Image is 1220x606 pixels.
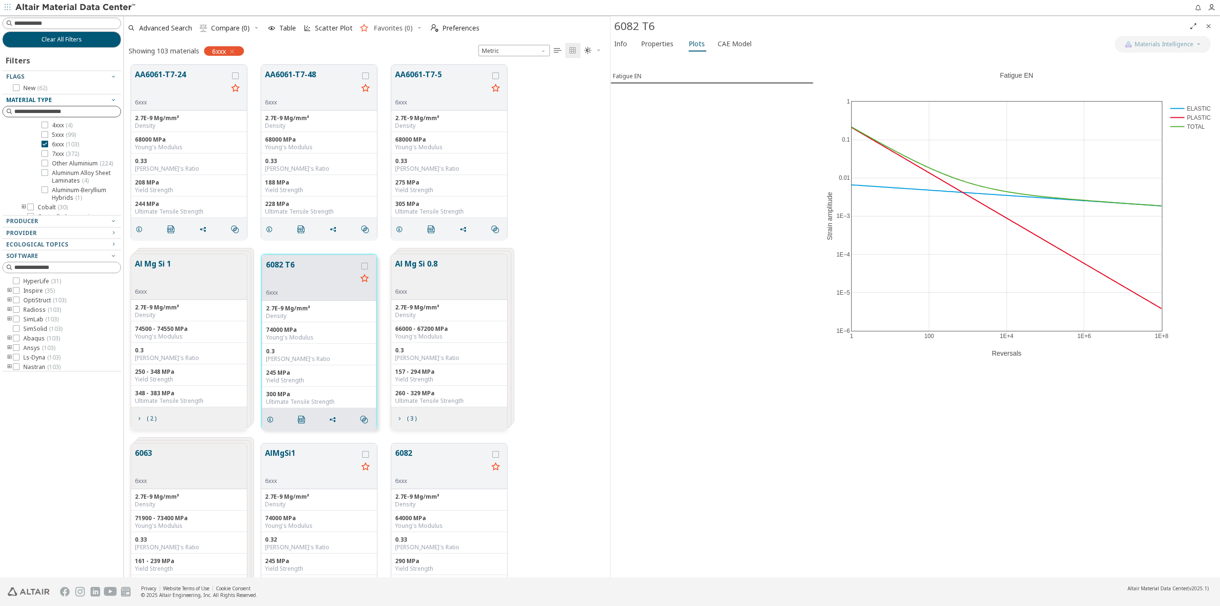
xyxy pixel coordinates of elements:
span: ( 62 ) [37,84,47,92]
span: Compare (0) [211,25,250,31]
div: Yield Strength [265,565,373,573]
div: (v2025.1) [1128,585,1209,592]
i:  [297,226,305,233]
span: Info [614,36,627,51]
span: ( 224 ) [100,159,113,167]
button: AA6061-T7-5 [395,69,488,99]
div: Yield Strength [135,565,243,573]
button: Provider [2,227,121,239]
span: ( 103 ) [45,315,59,323]
span: SimLab [23,316,59,323]
div: 6xxx [395,288,437,296]
div: 0.32 [265,536,373,544]
span: HyperLife [23,277,61,285]
div: 6xxx [266,289,357,297]
div: 2.7E-9 Mg/mm³ [266,305,372,312]
button: Flags [2,71,121,82]
span: 7xxx [52,150,79,158]
span: Altair Material Data Center [1128,585,1188,592]
a: Website Terms of Use [163,585,209,592]
div: Density [265,501,373,508]
span: Provider [6,229,37,237]
button: Similar search [487,220,507,239]
span: SimSolid [23,325,62,333]
button: Al Mg Si 0.8 [395,258,437,288]
div: Density [135,122,243,130]
button: Close [1201,19,1216,34]
span: Preferences [442,25,479,31]
span: Ansys [23,344,55,352]
div: 260 - 329 MPa [395,390,503,397]
span: OptiStruct [23,297,66,304]
button: PDF Download [294,410,314,429]
div: 68000 MPa [135,136,243,144]
div: Ultimate Tensile Strength [395,208,503,216]
button: PDF Download [423,220,443,239]
button: AA6061-T7-24 [135,69,228,99]
button: 6063 [135,447,152,477]
div: Ultimate Tensile Strength [135,208,243,216]
span: CAE Model [718,36,752,51]
button: Software [2,250,121,262]
div: 0.33 [135,157,243,165]
span: ( 103 ) [53,296,66,304]
span: ( 103 ) [66,140,79,148]
span: Software [6,252,38,260]
span: Aluminum Alloy Sheet Laminates [52,169,117,185]
div: 305 MPa [395,200,503,208]
div: Yield Strength [135,186,243,194]
button: PDF Download [163,220,183,239]
div: Ultimate Tensile Strength [265,208,373,216]
span: Clear All Filters [41,36,82,43]
div: 161 - 239 MPa [135,557,243,565]
div: [PERSON_NAME]'s Ratio [395,165,503,173]
div: Young's Modulus [395,333,503,340]
div: [PERSON_NAME]'s Ratio [265,544,373,551]
div: Ultimate Tensile Strength [395,397,503,405]
div: 68000 MPa [395,136,503,144]
div: 348 - 383 MPa [135,390,243,397]
img: AI Copilot [1125,41,1132,48]
span: Radioss [23,306,61,314]
span: 6xxx [52,141,79,148]
span: Properties [641,36,673,51]
div: 0.3 [395,347,503,354]
i: toogle group [6,335,13,342]
div: 6xxx [265,477,358,485]
button: 6082 T6 [266,259,357,289]
div: 0.33 [135,536,243,544]
div: grid [124,61,610,578]
div: Density [395,501,503,508]
a: Cookie Consent [216,585,251,592]
div: 2.7E-9 Mg/mm³ [265,114,373,122]
button: Similar search [356,410,376,429]
i: toogle group [20,204,27,211]
div: 66000 - 67200 MPa [395,325,503,333]
i:  [167,226,175,233]
i: toogle group [6,344,13,352]
div: Young's Modulus [135,522,243,530]
div: 2.7E-9 Mg/mm³ [135,493,243,501]
button: AlMgSi1 [265,447,358,477]
div: 0.33 [395,157,503,165]
button: ( 2 ) [131,409,161,428]
button: Theme [580,43,605,58]
span: ( 103 ) [48,306,61,314]
div: 0.3 [266,348,372,355]
div: Young's Modulus [265,144,373,151]
span: Advanced Search [139,25,192,31]
div: Young's Modulus [135,333,243,340]
div: Fatigue EN [613,72,641,80]
span: ( 1 ) [75,194,82,202]
div: 6xxx [265,99,358,106]
button: Producer [2,216,121,227]
button: Details [131,220,151,239]
div: [PERSON_NAME]'s Ratio [395,354,503,362]
div: 2.7E-9 Mg/mm³ [395,493,503,501]
i:  [361,226,369,233]
span: Inspire [23,287,55,295]
div: 2.7E-9 Mg/mm³ [395,114,503,122]
span: Nastran [23,363,61,371]
span: Ecological Topics [6,240,68,248]
div: Unit System [478,45,550,56]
